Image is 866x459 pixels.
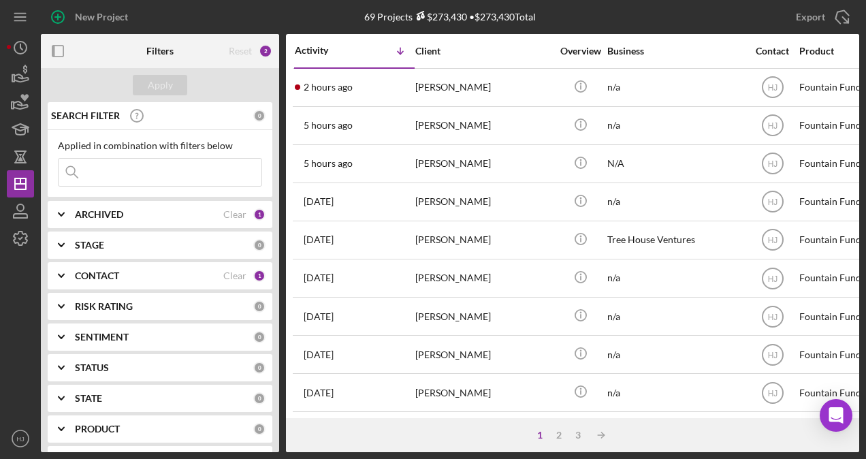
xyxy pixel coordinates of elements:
[148,75,173,95] div: Apply
[75,424,120,434] b: PRODUCT
[415,184,551,220] div: [PERSON_NAME]
[415,108,551,144] div: [PERSON_NAME]
[253,239,266,251] div: 0
[364,11,536,22] div: 69 Projects • $273,430 Total
[304,82,353,93] time: 2025-09-03 17:55
[229,46,252,57] div: Reset
[75,270,119,281] b: CONTACT
[607,222,743,258] div: Tree House Ventures
[75,332,129,343] b: SENTIMENT
[767,350,777,360] text: HJ
[7,425,34,452] button: HJ
[253,300,266,313] div: 0
[607,184,743,220] div: n/a
[16,435,25,443] text: HJ
[607,46,743,57] div: Business
[607,146,743,182] div: N/A
[415,413,551,449] div: [PERSON_NAME]
[767,159,777,169] text: HJ
[51,110,120,121] b: SEARCH FILTER
[295,45,355,56] div: Activity
[767,236,777,245] text: HJ
[796,3,825,31] div: Export
[75,393,102,404] b: STATE
[75,3,128,31] div: New Project
[253,331,266,343] div: 0
[607,69,743,106] div: n/a
[253,208,266,221] div: 1
[304,311,334,322] time: 2025-08-28 14:37
[413,11,467,22] div: $273,430
[75,362,109,373] b: STATUS
[223,270,246,281] div: Clear
[415,375,551,411] div: [PERSON_NAME]
[253,392,266,405] div: 0
[253,110,266,122] div: 0
[767,388,777,398] text: HJ
[253,362,266,374] div: 0
[747,46,798,57] div: Contact
[530,430,549,441] div: 1
[223,209,246,220] div: Clear
[415,222,551,258] div: [PERSON_NAME]
[133,75,187,95] button: Apply
[767,83,777,93] text: HJ
[304,272,334,283] time: 2025-09-02 14:53
[767,312,777,321] text: HJ
[259,44,272,58] div: 2
[304,120,353,131] time: 2025-09-03 14:49
[607,298,743,334] div: n/a
[415,69,551,106] div: [PERSON_NAME]
[253,270,266,282] div: 1
[568,430,588,441] div: 3
[304,158,353,169] time: 2025-09-03 14:22
[75,301,133,312] b: RISK RATING
[415,146,551,182] div: [PERSON_NAME]
[607,413,743,449] div: n/a
[146,46,174,57] b: Filters
[415,336,551,373] div: [PERSON_NAME]
[607,336,743,373] div: n/a
[767,121,777,131] text: HJ
[41,3,142,31] button: New Project
[607,375,743,411] div: n/a
[58,140,262,151] div: Applied in combination with filters below
[555,46,606,57] div: Overview
[782,3,859,31] button: Export
[304,349,334,360] time: 2025-08-28 13:53
[767,274,777,283] text: HJ
[549,430,568,441] div: 2
[304,196,334,207] time: 2025-09-02 17:28
[415,298,551,334] div: [PERSON_NAME]
[607,108,743,144] div: n/a
[415,46,551,57] div: Client
[304,234,334,245] time: 2025-09-02 16:34
[415,260,551,296] div: [PERSON_NAME]
[304,387,334,398] time: 2025-08-25 15:33
[820,399,852,432] div: Open Intercom Messenger
[607,260,743,296] div: n/a
[75,240,104,251] b: STAGE
[253,423,266,435] div: 0
[75,209,123,220] b: ARCHIVED
[767,197,777,207] text: HJ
